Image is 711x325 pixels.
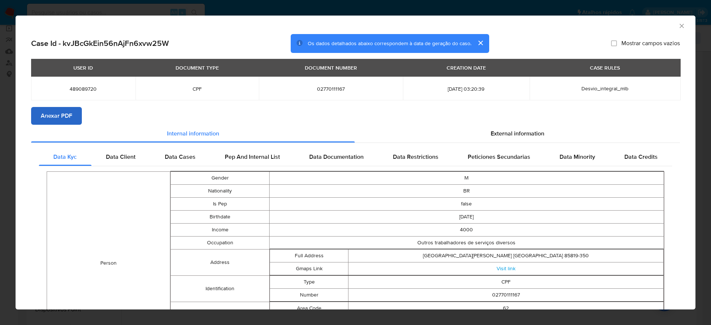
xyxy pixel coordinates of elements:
div: CASE RULES [585,61,624,74]
td: 4000 [269,223,664,236]
span: 489089720 [40,86,127,92]
span: Desvio_integral_mlb [581,85,628,92]
div: USER ID [69,61,97,74]
button: cerrar [471,34,489,52]
button: Fechar a janela [678,22,685,29]
td: Identification [171,275,269,302]
span: Data Kyc [53,153,77,161]
span: Data Client [106,153,136,161]
span: Pep And Internal List [225,153,280,161]
span: Internal information [167,129,219,138]
td: Occupation [171,236,269,249]
td: 62 [348,302,664,315]
span: 02770111167 [268,86,394,92]
td: Income [171,223,269,236]
span: Peticiones Secundarias [468,153,530,161]
span: Data Cases [165,153,196,161]
button: Anexar PDF [31,107,82,125]
td: Outros trabalhadores de serviços diversos [269,236,664,249]
input: Mostrar campos vazios [611,40,617,46]
span: Data Documentation [309,153,364,161]
td: Nationality [171,184,269,197]
td: Gender [171,171,269,184]
td: 02770111167 [348,288,664,301]
td: Full Address [270,249,348,262]
td: CPF [348,275,664,288]
div: DOCUMENT TYPE [171,61,223,74]
span: Mostrar campos vazios [621,40,680,47]
td: Type [270,275,348,288]
td: Gmaps Link [270,262,348,275]
span: Data Restrictions [393,153,438,161]
span: Os dados detalhados abaixo correspondem à data de geração do caso. [308,40,471,47]
td: M [269,171,664,184]
td: Address [171,249,269,275]
td: BR [269,184,664,197]
td: [GEOGRAPHIC_DATA][PERSON_NAME] [GEOGRAPHIC_DATA] 85819-350 [348,249,664,262]
div: closure-recommendation-modal [16,16,695,309]
div: Detailed internal info [39,148,672,166]
div: Detailed info [31,125,680,143]
div: CREATION DATE [442,61,490,74]
td: Is Pep [171,197,269,210]
td: Birthdate [171,210,269,223]
span: CPF [144,86,250,92]
span: Anexar PDF [41,108,72,124]
td: Area Code [270,302,348,315]
td: Number [270,288,348,301]
span: Data Credits [624,153,658,161]
a: Visit link [497,265,515,272]
td: [DATE] [269,210,664,223]
h2: Case Id - kvJBcGkEin56nAjFn6xvw25W [31,38,169,48]
span: Data Minority [560,153,595,161]
span: [DATE] 03:20:39 [412,86,521,92]
span: External information [491,129,544,138]
div: DOCUMENT NUMBER [300,61,361,74]
td: false [269,197,664,210]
